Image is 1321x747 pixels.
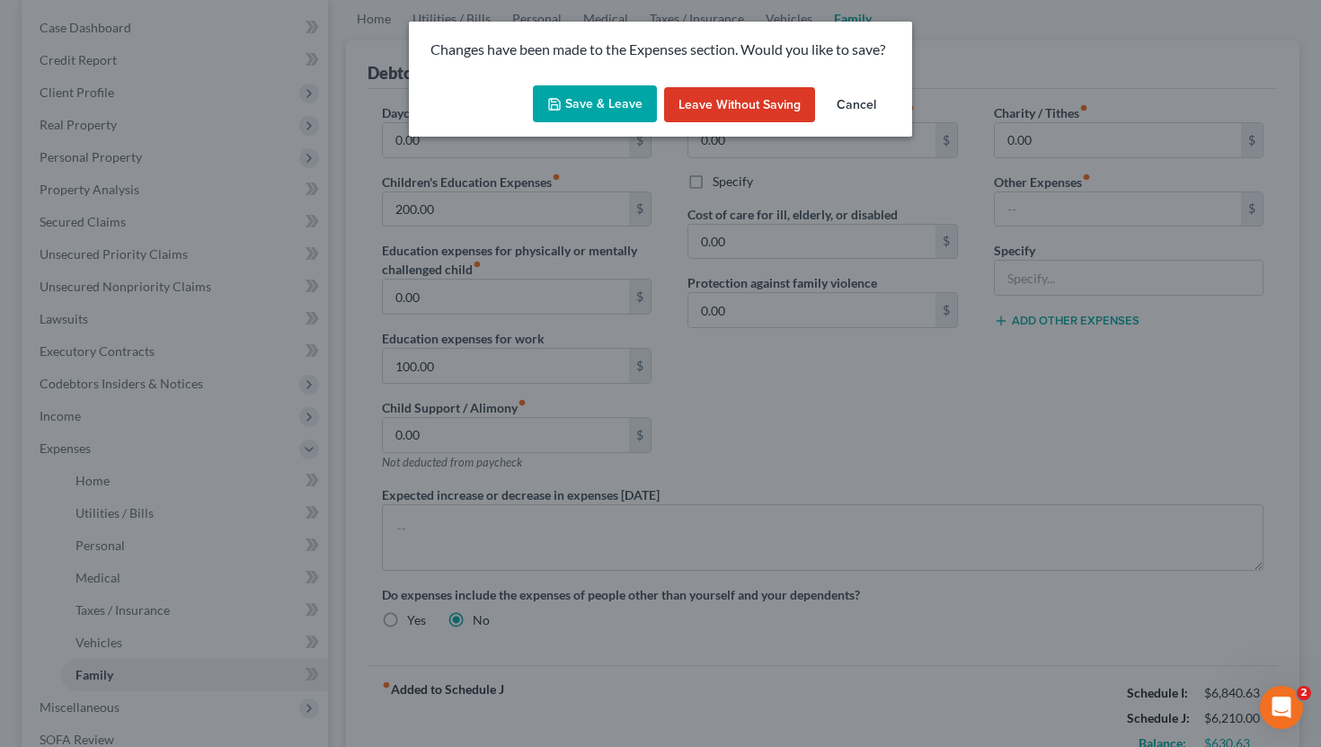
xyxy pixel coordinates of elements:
button: Leave without Saving [664,87,815,123]
button: Cancel [822,87,891,123]
span: 2 [1297,686,1311,700]
p: Changes have been made to the Expenses section. Would you like to save? [430,40,891,60]
iframe: Intercom live chat [1260,686,1303,729]
button: Save & Leave [533,85,657,123]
